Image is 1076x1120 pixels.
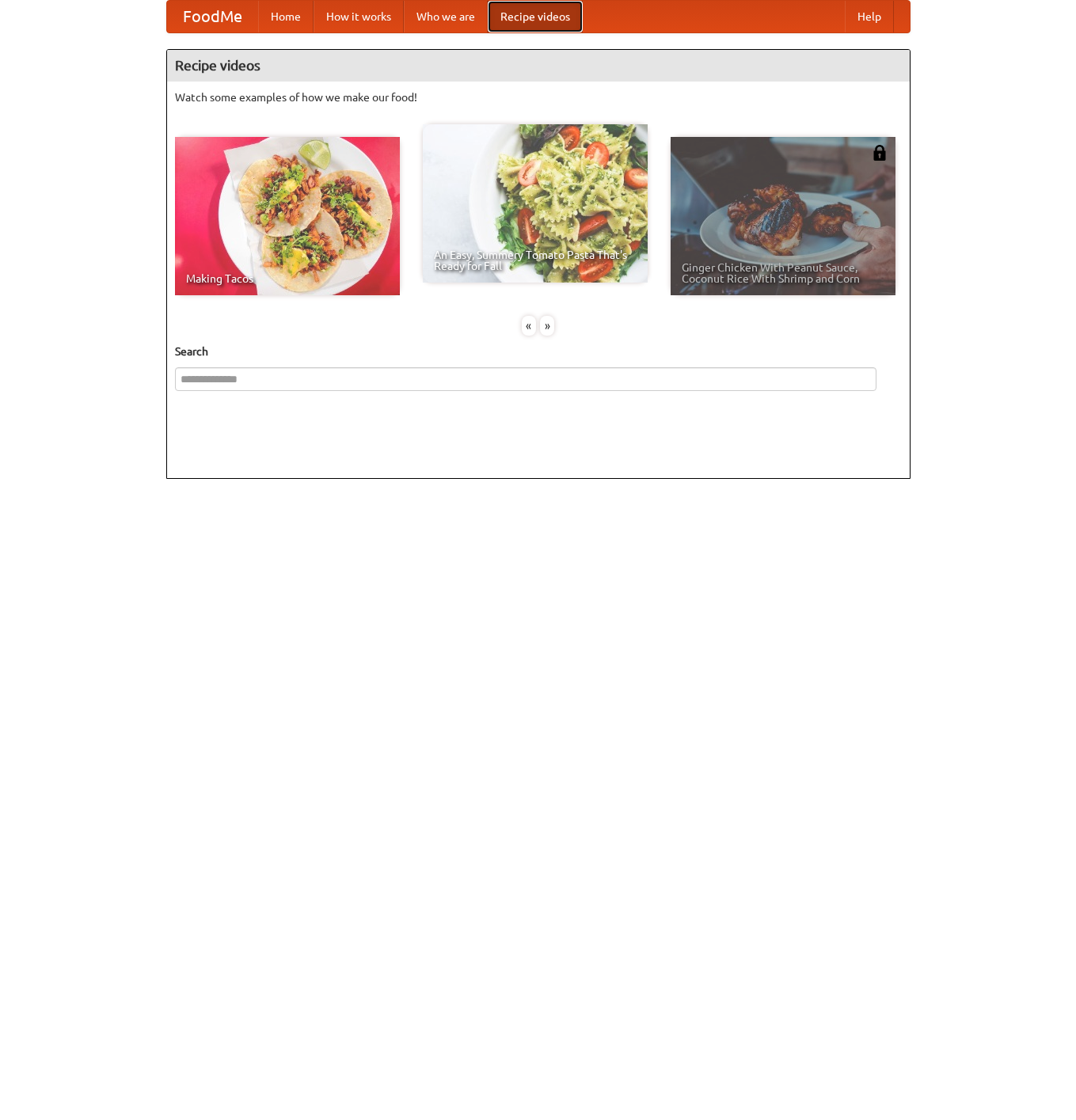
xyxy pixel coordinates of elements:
a: Recipe videos [488,1,583,32]
p: Watch some examples of how we make our food! [175,89,902,105]
img: 483408.png [872,145,888,161]
div: « [522,316,536,336]
span: Making Tacos [186,273,389,284]
a: An Easy, Summery Tomato Pasta That's Ready for Fall [423,124,648,283]
h4: Recipe videos [167,50,910,82]
a: FoodMe [167,1,258,32]
a: Help [845,1,894,32]
a: Home [258,1,314,32]
a: Who we are [404,1,488,32]
a: How it works [314,1,404,32]
span: An Easy, Summery Tomato Pasta That's Ready for Fall [434,249,637,271]
a: Making Tacos [175,137,400,295]
div: » [540,316,554,336]
h5: Search [175,344,902,359]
